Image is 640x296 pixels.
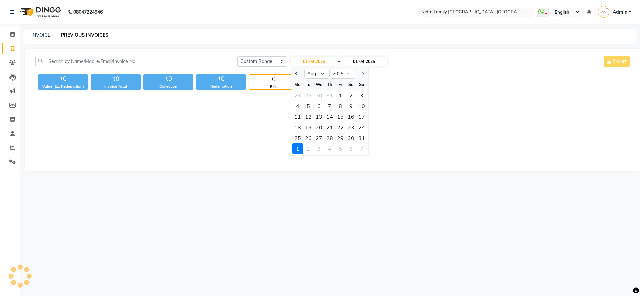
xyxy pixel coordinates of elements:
div: 16 [346,111,356,122]
div: 19 [303,122,314,133]
div: 31 [356,133,367,143]
div: 0 [249,75,298,84]
div: Friday, August 29, 2025 [335,133,346,143]
div: 9 [346,101,356,111]
div: Saturday, August 23, 2025 [346,122,356,133]
div: Redemption [196,84,246,89]
div: Sunday, August 24, 2025 [356,122,367,133]
div: ₹0 [38,74,88,84]
div: Mo [292,79,303,90]
div: 26 [303,133,314,143]
input: End Date [341,57,387,66]
div: ₹0 [143,74,193,84]
div: Sunday, August 10, 2025 [356,101,367,111]
div: 5 [335,143,346,154]
button: Next month [360,68,365,79]
div: 23 [346,122,356,133]
div: Thursday, September 4, 2025 [324,143,335,154]
div: 8 [335,101,346,111]
div: 15 [335,111,346,122]
div: Tuesday, August 26, 2025 [303,133,314,143]
a: INVOICE [31,32,50,38]
div: Saturday, August 2, 2025 [346,90,356,101]
div: 21 [324,122,335,133]
div: 1 [292,143,303,154]
div: Saturday, August 9, 2025 [346,101,356,111]
button: Previous month [294,68,299,79]
div: Fr [335,79,346,90]
div: 6 [314,101,324,111]
img: logo [17,3,63,21]
img: Admin [598,6,609,18]
div: 2 [303,143,314,154]
div: Thursday, August 21, 2025 [324,122,335,133]
a: PREVIOUS INVOICES [58,29,111,41]
div: Friday, August 22, 2025 [335,122,346,133]
div: Invoice Total [91,84,141,89]
div: 13 [314,111,324,122]
div: 4 [292,101,303,111]
div: We [314,79,324,90]
div: 30 [346,133,356,143]
div: ₹0 [91,74,141,84]
div: Tuesday, September 2, 2025 [303,143,314,154]
div: 24 [356,122,367,133]
div: Saturday, August 16, 2025 [346,111,356,122]
span: - [338,58,340,65]
div: 17 [356,111,367,122]
div: Thursday, August 7, 2025 [324,101,335,111]
div: Thursday, July 31, 2025 [324,90,335,101]
span: Admin [613,9,627,16]
div: 29 [303,90,314,101]
div: 2 [346,90,356,101]
div: Wednesday, September 3, 2025 [314,143,324,154]
b: 08047224946 [73,3,103,21]
div: 7 [324,101,335,111]
div: Sunday, September 7, 2025 [356,143,367,154]
div: Tu [303,79,314,90]
div: ₹0 [196,74,246,84]
div: 5 [303,101,314,111]
div: 22 [335,122,346,133]
div: Sa [346,79,356,90]
div: Monday, August 4, 2025 [292,101,303,111]
div: Th [324,79,335,90]
div: Tuesday, August 19, 2025 [303,122,314,133]
input: Search by Name/Mobile/Email/Invoice No [35,56,227,66]
div: 25 [292,133,303,143]
div: Monday, August 18, 2025 [292,122,303,133]
div: Thursday, August 14, 2025 [324,111,335,122]
div: 7 [356,143,367,154]
div: Monday, September 1, 2025 [292,143,303,154]
div: Sunday, August 31, 2025 [356,133,367,143]
div: Wednesday, August 6, 2025 [314,101,324,111]
div: 27 [314,133,324,143]
div: Wednesday, August 13, 2025 [314,111,324,122]
div: 29 [335,133,346,143]
div: 30 [314,90,324,101]
select: Select month [304,69,330,79]
div: 28 [324,133,335,143]
div: Sunday, August 17, 2025 [356,111,367,122]
div: 1 [335,90,346,101]
div: Saturday, August 30, 2025 [346,133,356,143]
div: 3 [356,90,367,101]
input: Start Date [291,57,337,66]
div: 18 [292,122,303,133]
div: Tuesday, August 12, 2025 [303,111,314,122]
div: Tuesday, August 5, 2025 [303,101,314,111]
div: Wednesday, July 30, 2025 [314,90,324,101]
div: Thursday, August 28, 2025 [324,133,335,143]
div: Friday, August 1, 2025 [335,90,346,101]
div: 20 [314,122,324,133]
div: 11 [292,111,303,122]
div: Friday, August 8, 2025 [335,101,346,111]
div: 14 [324,111,335,122]
span: Empty list [35,98,631,164]
div: 12 [303,111,314,122]
div: 10 [356,101,367,111]
div: Friday, August 15, 2025 [335,111,346,122]
div: Value (Ex. Redemption) [38,84,88,89]
div: Su [356,79,367,90]
div: Sunday, August 3, 2025 [356,90,367,101]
